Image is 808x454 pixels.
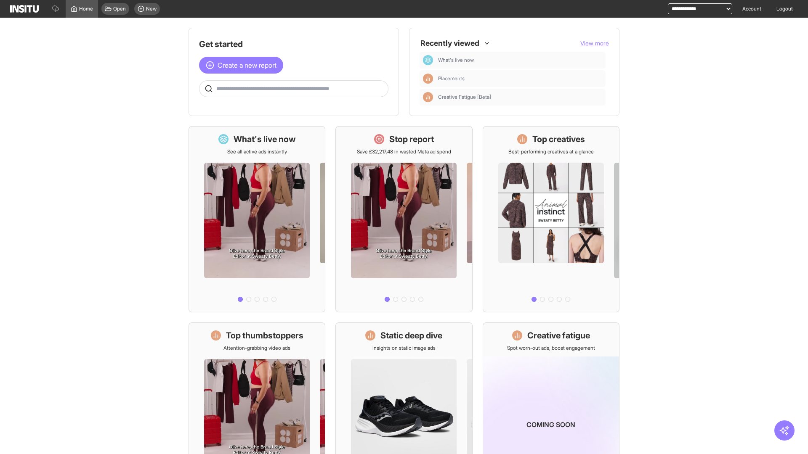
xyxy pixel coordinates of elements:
[146,5,157,12] span: New
[380,330,442,341] h1: Static deep dive
[532,133,585,145] h1: Top creatives
[423,74,433,84] div: Insights
[423,55,433,65] div: Dashboard
[113,5,126,12] span: Open
[580,40,609,47] span: View more
[438,94,491,100] span: Creative Fatigue [Beta]
[438,75,602,82] span: Placements
[199,57,283,74] button: Create a new report
[10,5,39,13] img: Logo
[438,94,602,100] span: Creative Fatigue [Beta]
[438,57,602,63] span: What's live now
[335,126,472,312] a: Stop reportSave £32,217.48 in wasted Meta ad spend
[438,57,474,63] span: What's live now
[423,92,433,102] div: Insights
[372,345,436,351] p: Insights on static image ads
[223,345,290,351] p: Attention-grabbing video ads
[483,126,619,312] a: Top creativesBest-performing creatives at a glance
[199,38,388,50] h1: Get started
[580,39,609,48] button: View more
[357,148,451,155] p: Save £32,217.48 in wasted Meta ad spend
[79,5,93,12] span: Home
[227,148,287,155] p: See all active ads instantly
[389,133,434,145] h1: Stop report
[234,133,296,145] h1: What's live now
[189,126,325,312] a: What's live nowSee all active ads instantly
[438,75,465,82] span: Placements
[218,60,276,70] span: Create a new report
[226,330,303,341] h1: Top thumbstoppers
[508,148,594,155] p: Best-performing creatives at a glance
